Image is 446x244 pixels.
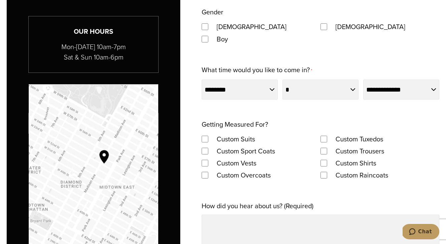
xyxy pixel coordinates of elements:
[210,169,277,181] label: Custom Overcoats
[329,157,383,169] label: Custom Shirts
[329,169,395,181] label: Custom Raincoats
[202,6,223,18] legend: Gender
[29,26,158,37] h3: Our Hours
[202,118,268,130] legend: Getting Measured For?
[210,145,282,157] label: Custom Sport Coats
[210,21,293,33] label: [DEMOGRAPHIC_DATA]
[210,33,235,45] label: Boy
[403,224,439,241] iframe: Opens a widget where you can chat to one of our agents
[329,21,412,33] label: [DEMOGRAPHIC_DATA]
[202,200,313,212] label: How did you hear about us? (Required)
[210,133,262,145] label: Custom Suits
[329,133,390,145] label: Custom Tuxedos
[202,64,312,77] label: What time would you like to come in?
[210,157,263,169] label: Custom Vests
[329,145,391,157] label: Custom Trousers
[29,42,158,63] p: Mon-[DATE] 10am-7pm Sat & Sun 10am-6pm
